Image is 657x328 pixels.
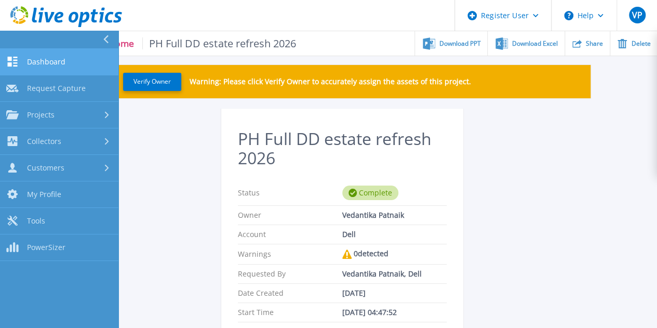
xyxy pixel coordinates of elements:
[123,73,181,91] button: Verify Owner
[50,37,296,49] p: PPDD Phone Home
[27,163,64,173] span: Customers
[27,84,86,93] span: Request Capture
[142,37,296,49] span: PH Full DD estate refresh 2026
[27,243,65,252] span: PowerSizer
[238,250,342,259] p: Warnings
[342,270,447,278] div: Vedantika Patnaik, Dell
[27,110,55,120] span: Projects
[342,186,398,200] div: Complete
[439,41,481,47] span: Download PPT
[238,186,342,200] p: Status
[27,137,61,146] span: Collectors
[342,230,447,239] div: Dell
[238,308,342,317] p: Start Time
[190,77,471,86] p: Warning: Please click Verify Owner to accurately assign the assets of this project.
[238,211,342,219] p: Owner
[342,289,447,297] div: [DATE]
[342,211,447,219] div: Vedantika Patnaik
[342,308,447,317] div: [DATE] 04:47:52
[512,41,558,47] span: Download Excel
[238,230,342,239] p: Account
[27,57,65,67] span: Dashboard
[238,270,342,278] p: Requested By
[631,41,650,47] span: Delete
[238,129,447,168] h2: PH Full DD estate refresh 2026
[27,190,61,199] span: My Profile
[586,41,603,47] span: Share
[632,11,642,19] span: VP
[238,289,342,297] p: Date Created
[342,250,447,259] div: 0 detected
[27,216,45,226] span: Tools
